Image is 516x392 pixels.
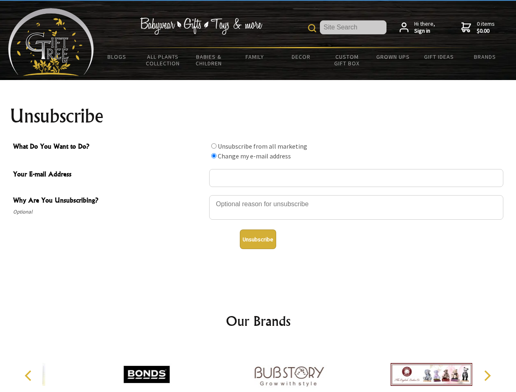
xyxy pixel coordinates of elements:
strong: Sign in [414,27,435,35]
a: Brands [462,48,508,65]
span: Optional [13,207,205,217]
button: Next [478,367,496,385]
span: Why Are You Unsubscribing? [13,195,205,207]
a: Grown Ups [370,48,416,65]
span: 0 items [477,20,495,35]
a: Gift Ideas [416,48,462,65]
img: Babyware - Gifts - Toys and more... [8,8,94,76]
a: All Plants Collection [140,48,186,72]
a: Family [232,48,278,65]
span: What Do You Want to Do? [13,141,205,153]
input: Site Search [320,20,386,34]
input: Your E-mail Address [209,169,503,187]
a: Custom Gift Box [324,48,370,72]
a: Babies & Children [186,48,232,72]
button: Previous [20,367,38,385]
a: BLOGS [94,48,140,65]
strong: $0.00 [477,27,495,35]
h2: Our Brands [16,311,500,331]
input: What Do You Want to Do? [211,153,217,158]
a: Decor [278,48,324,65]
label: Change my e-mail address [218,152,291,160]
h1: Unsubscribe [10,106,507,126]
a: 0 items$0.00 [461,20,495,35]
a: Hi there,Sign in [400,20,435,35]
textarea: Why Are You Unsubscribing? [209,195,503,220]
span: Hi there, [414,20,435,35]
label: Unsubscribe from all marketing [218,142,307,150]
input: What Do You Want to Do? [211,143,217,149]
img: Babywear - Gifts - Toys & more [140,18,262,35]
img: product search [308,24,316,32]
span: Your E-mail Address [13,169,205,181]
button: Unsubscribe [240,229,276,249]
